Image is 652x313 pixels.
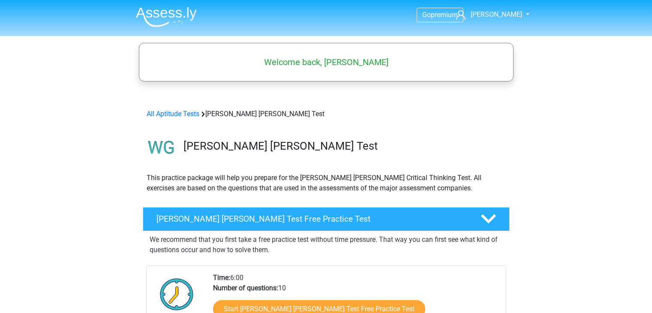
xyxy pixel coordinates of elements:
[150,235,503,255] p: We recommend that you first take a free practice test without time pressure. That way you can fir...
[417,9,463,21] a: Gopremium
[156,214,467,224] h4: [PERSON_NAME] [PERSON_NAME] Test Free Practice Test
[147,173,506,193] p: This practice package will help you prepare for the [PERSON_NAME] [PERSON_NAME] Critical Thinking...
[136,7,197,27] img: Assessly
[139,207,513,231] a: [PERSON_NAME] [PERSON_NAME] Test Free Practice Test
[143,57,509,67] h5: Welcome back, [PERSON_NAME]
[422,11,431,19] span: Go
[213,284,278,292] b: Number of questions:
[147,110,199,118] a: All Aptitude Tests
[213,274,230,282] b: Time:
[143,129,180,166] img: watson glaser test
[453,9,523,20] a: [PERSON_NAME]
[143,109,509,119] div: [PERSON_NAME] [PERSON_NAME] Test
[183,139,503,153] h3: [PERSON_NAME] [PERSON_NAME] Test
[471,10,522,18] span: [PERSON_NAME]
[431,11,458,19] span: premium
